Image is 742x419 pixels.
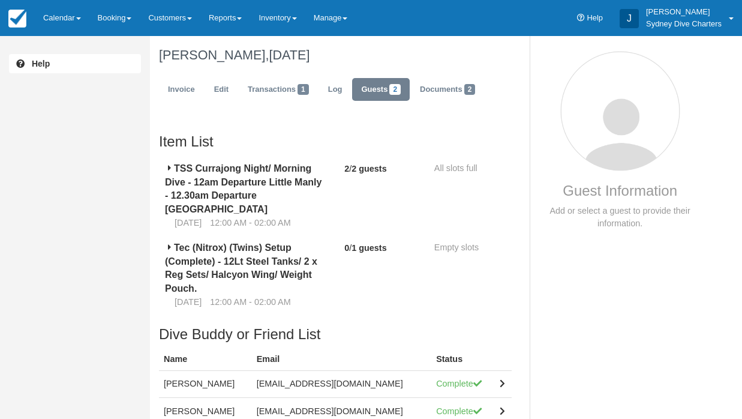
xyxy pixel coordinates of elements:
[646,18,722,30] p: Sydney Dive Charters
[344,164,349,173] b: 2
[434,162,506,175] div: All slots full
[464,84,476,95] span: 2
[646,6,722,18] p: [PERSON_NAME]
[352,164,356,173] b: 2
[165,163,322,215] span: TSS Currajong Night/ Morning Dive - 12am Departure Little Manly - 12.30am Departure [GEOGRAPHIC_D...
[436,406,482,416] span: Complete
[8,10,26,28] img: checkfront-main-nav-mini-logo.png
[560,51,680,171] img: guest-empty-state.png
[159,78,204,101] a: Invoice
[159,134,512,149] h3: Item List
[542,183,697,230] div: Add or select a guest to provide their information.
[204,297,290,307] span: 12:00 AM - 02:00 AM
[252,348,431,370] th: Email
[159,48,512,62] h1: [PERSON_NAME],
[344,164,386,173] span: /
[319,78,352,101] a: Log
[204,218,290,228] span: 12:00 AM - 02:00 AM
[359,164,386,173] b: guests
[344,243,386,253] span: /
[159,348,252,370] th: Name
[352,243,356,253] b: 1
[411,78,484,101] a: Documents2
[165,243,317,294] span: Tec (Nitrox) (Twins) Setup (Complete) - 12Lt Steel Tanks/ 2 x Reg Sets/ Halcyon Wing/ Weight Pouch.
[175,218,202,228] span: [DATE]
[9,54,141,73] a: Help
[436,379,482,388] span: Complete
[577,14,585,22] i: Help
[344,243,349,253] b: 0
[620,9,639,28] div: J
[239,78,318,101] a: Transactions1
[352,78,410,101] a: Guests2
[205,78,238,101] a: Edit
[542,183,697,199] h3: Guest Information
[252,370,431,397] td: [EMAIL_ADDRESS][DOMAIN_NAME]
[298,84,309,95] span: 1
[32,59,50,68] b: Help
[159,370,252,397] td: [PERSON_NAME]
[159,327,512,342] h3: Dive Buddy or Friend List
[434,241,506,254] div: Empty slots
[587,13,603,22] span: Help
[389,84,401,95] span: 2
[431,348,495,370] th: Status
[359,243,386,253] b: guests
[269,47,310,62] span: [DATE]
[175,297,202,307] span: [DATE]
